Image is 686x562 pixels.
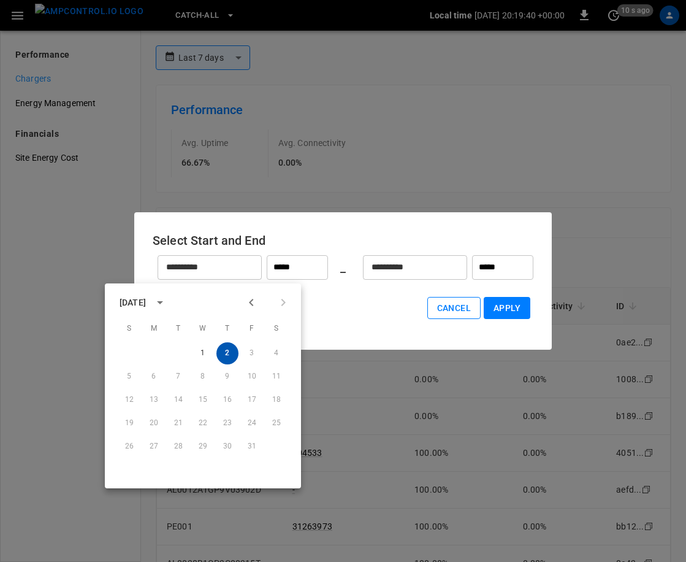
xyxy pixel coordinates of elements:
[340,258,346,277] h6: _
[216,317,238,341] span: Thursday
[241,317,263,341] span: Friday
[118,317,140,341] span: Sunday
[427,297,481,320] button: Cancel
[167,317,189,341] span: Tuesday
[216,342,238,364] button: 2
[241,292,262,313] button: Previous month
[153,231,533,250] h6: Select Start and End
[484,297,530,320] button: Apply
[192,317,214,341] span: Wednesday
[192,342,214,364] button: 1
[150,292,170,313] button: calendar view is open, switch to year view
[265,317,288,341] span: Saturday
[143,317,165,341] span: Monday
[120,296,146,309] div: [DATE]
